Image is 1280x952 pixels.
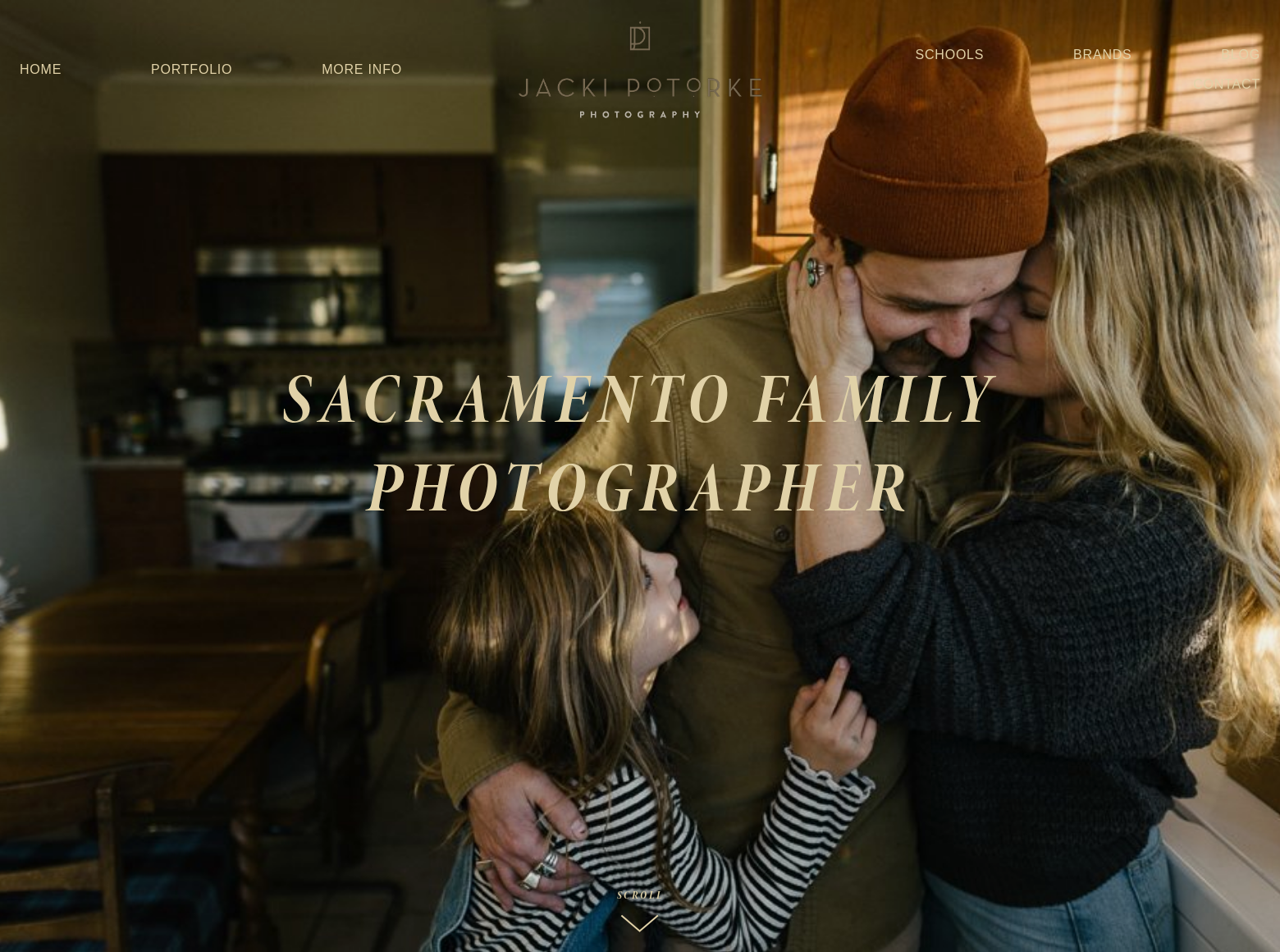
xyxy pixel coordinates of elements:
[1221,40,1260,70] a: Blog
[322,55,402,85] a: More Info
[151,62,232,76] a: Portfolio
[1193,70,1260,99] a: Contact
[1073,40,1131,70] a: Brands
[20,55,62,85] a: Home
[509,17,771,122] img: Jacki Potorke Sacramento Family Photographer
[617,890,664,901] div: Scroll
[915,40,984,70] a: Schools
[282,350,1016,534] em: SACRAMENTO FAMILY PHOTOGRAPHER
